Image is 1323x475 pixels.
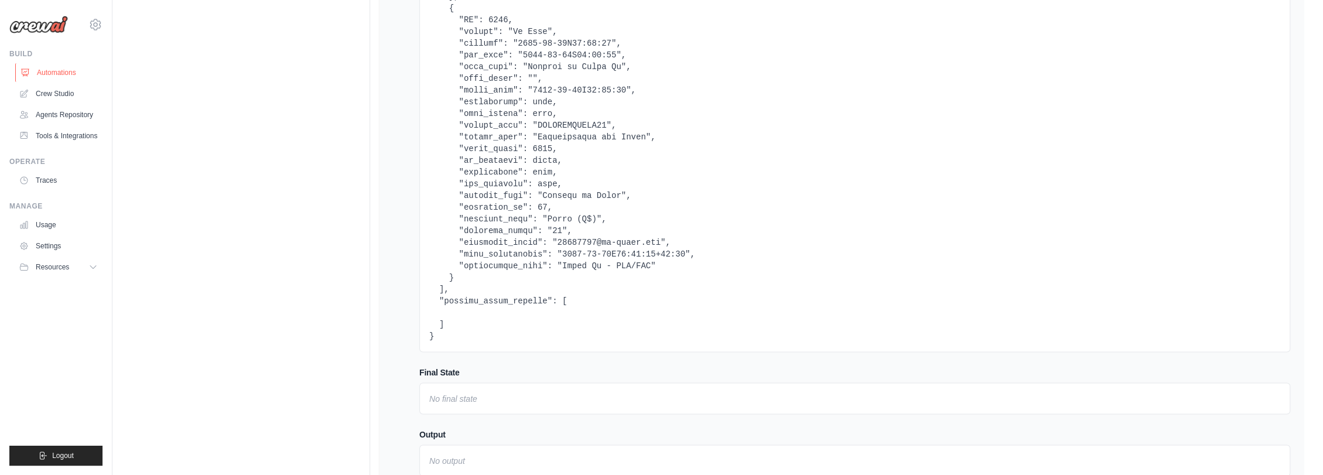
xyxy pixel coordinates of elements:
span: Resources [36,262,69,272]
div: Build [9,49,102,59]
a: Automations [15,63,104,82]
a: Crew Studio [14,84,102,103]
img: Logo [9,16,68,33]
a: Agents Repository [14,105,102,124]
iframe: Chat Widget [1264,419,1323,475]
em: No final state [429,394,477,403]
div: Widget de chat [1264,419,1323,475]
a: Tools & Integrations [14,127,102,145]
button: Resources [14,258,102,276]
em: No output [429,456,465,465]
span: Logout [52,451,74,460]
h4: Final State [419,366,1290,378]
div: Operate [9,157,102,166]
button: Logout [9,446,102,466]
a: Usage [14,216,102,234]
a: Settings [14,237,102,255]
a: Traces [14,171,102,190]
div: Manage [9,201,102,211]
h4: Output [419,428,1290,440]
